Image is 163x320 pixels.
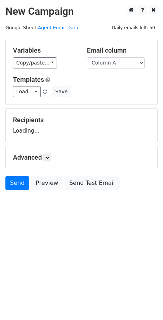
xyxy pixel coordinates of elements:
h2: New Campaign [5,5,158,18]
div: Loading... [13,116,150,135]
h5: Advanced [13,154,150,161]
a: Send Test Email [65,176,119,190]
a: Templates [13,76,44,83]
a: Copy/paste... [13,57,57,68]
a: Send [5,176,29,190]
button: Save [52,86,71,97]
h5: Email column [87,46,150,54]
a: Preview [31,176,63,190]
h5: Recipients [13,116,150,124]
a: Daily emails left: 50 [109,25,158,30]
span: Daily emails left: 50 [109,24,158,32]
a: Load... [13,86,41,97]
small: Google Sheet: [5,25,78,30]
h5: Variables [13,46,76,54]
a: Agent Email Data [38,25,78,30]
